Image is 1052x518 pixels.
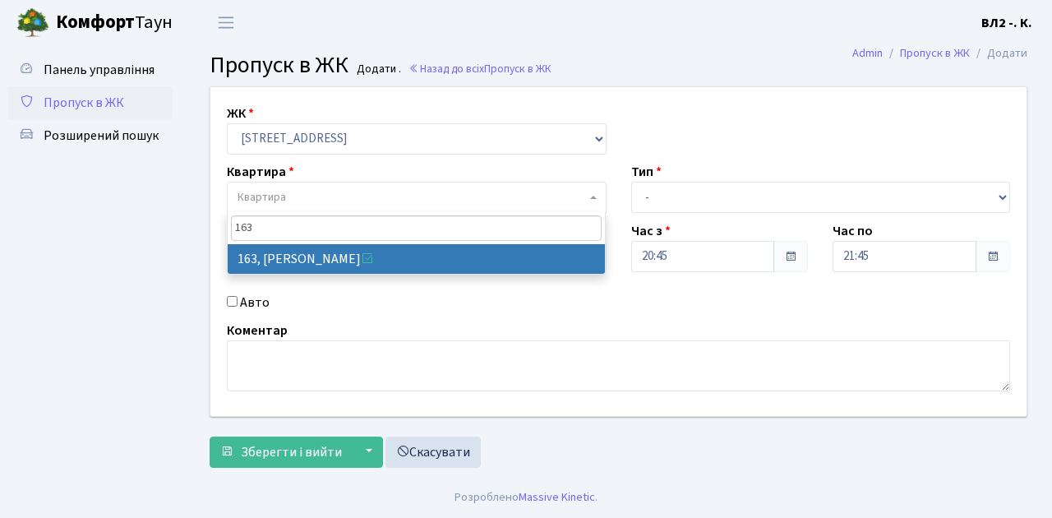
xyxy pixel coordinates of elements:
[900,44,970,62] a: Пропуск в ЖК
[408,61,551,76] a: Назад до всіхПропуск в ЖК
[852,44,883,62] a: Admin
[241,443,342,461] span: Зберегти і вийти
[970,44,1027,62] li: Додати
[210,49,348,81] span: Пропуск в ЖК
[519,488,595,506] a: Massive Kinetic
[227,162,294,182] label: Квартира
[353,62,401,76] small: Додати .
[44,94,124,112] span: Пропуск в ЖК
[228,244,606,274] li: 163, [PERSON_NAME]
[833,221,873,241] label: Час по
[44,61,155,79] span: Панель управління
[240,293,270,312] label: Авто
[16,7,49,39] img: logo.png
[56,9,135,35] b: Комфорт
[981,13,1032,33] a: ВЛ2 -. К.
[631,221,671,241] label: Час з
[44,127,159,145] span: Розширений пошук
[981,14,1032,32] b: ВЛ2 -. К.
[56,9,173,37] span: Таун
[8,53,173,86] a: Панель управління
[238,189,286,206] span: Квартира
[8,119,173,152] a: Розширений пошук
[828,36,1052,71] nav: breadcrumb
[484,61,551,76] span: Пропуск в ЖК
[385,437,481,468] a: Скасувати
[227,321,288,340] label: Коментар
[8,86,173,119] a: Пропуск в ЖК
[227,104,254,123] label: ЖК
[210,437,353,468] button: Зберегти і вийти
[631,162,662,182] label: Тип
[205,9,247,36] button: Переключити навігацію
[454,488,598,506] div: Розроблено .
